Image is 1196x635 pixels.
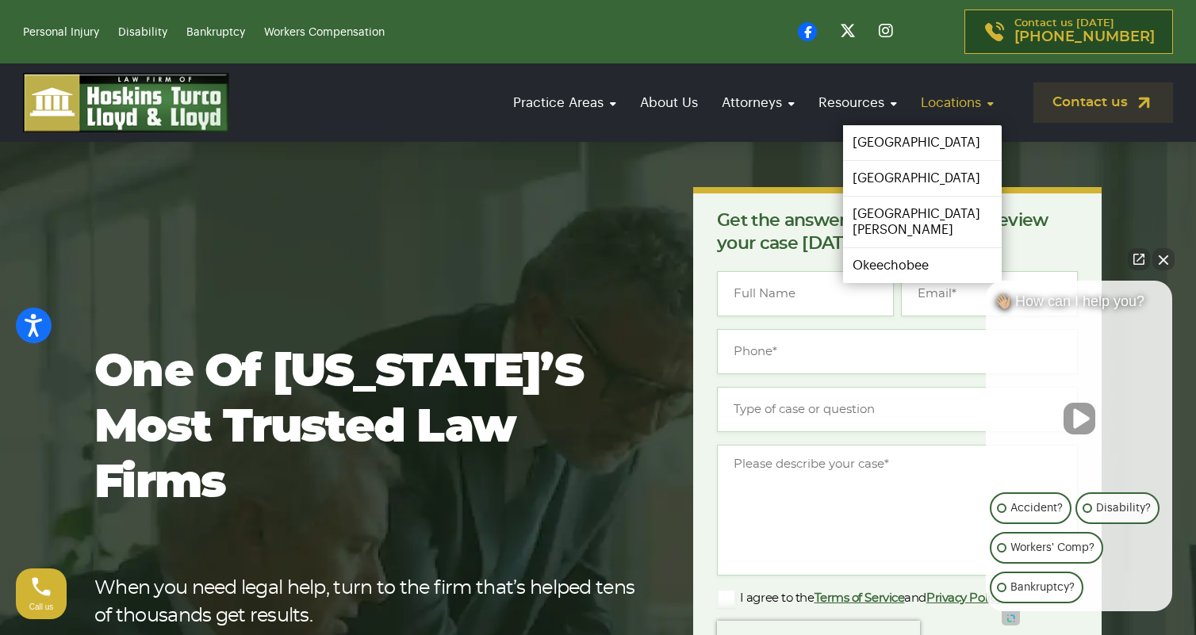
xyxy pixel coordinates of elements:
[23,73,229,132] img: logo
[714,80,803,125] a: Attorneys
[1014,29,1155,45] span: [PHONE_NUMBER]
[1010,538,1094,557] p: Workers' Comp?
[901,271,1078,316] input: Email*
[1128,248,1150,270] a: Open direct chat
[843,197,1002,247] a: [GEOGRAPHIC_DATA][PERSON_NAME]
[717,271,894,316] input: Full Name
[926,592,1002,604] a: Privacy Policy
[1096,499,1151,518] p: Disability?
[1010,499,1063,518] p: Accident?
[505,80,624,125] a: Practice Areas
[843,248,1002,283] a: Okeechobee
[94,575,642,630] p: When you need legal help, turn to the firm that’s helped tens of thousands get results.
[1064,403,1095,434] button: Unmute video
[986,293,1172,318] div: 👋🏼 How can I help you?
[717,589,1002,608] label: I agree to the and
[186,27,245,38] a: Bankruptcy
[815,592,905,604] a: Terms of Service
[843,125,1002,160] a: [GEOGRAPHIC_DATA]
[843,161,1002,196] a: [GEOGRAPHIC_DATA]
[717,329,1078,374] input: Phone*
[1152,248,1175,270] button: Close Intaker Chat Widget
[1033,82,1173,123] a: Contact us
[29,602,54,611] span: Call us
[1010,578,1075,597] p: Bankruptcy?
[964,10,1173,54] a: Contact us [DATE][PHONE_NUMBER]
[811,80,905,125] a: Resources
[118,27,167,38] a: Disability
[1014,18,1155,45] p: Contact us [DATE]
[264,27,385,38] a: Workers Compensation
[1002,611,1020,625] a: Open intaker chat
[632,80,706,125] a: About Us
[94,345,642,511] h1: One of [US_STATE]’s most trusted law firms
[717,387,1078,432] input: Type of case or question
[23,27,99,38] a: Personal Injury
[717,209,1078,255] p: Get the answers you need. We’ll review your case [DATE], for free.
[913,80,1002,125] a: Locations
